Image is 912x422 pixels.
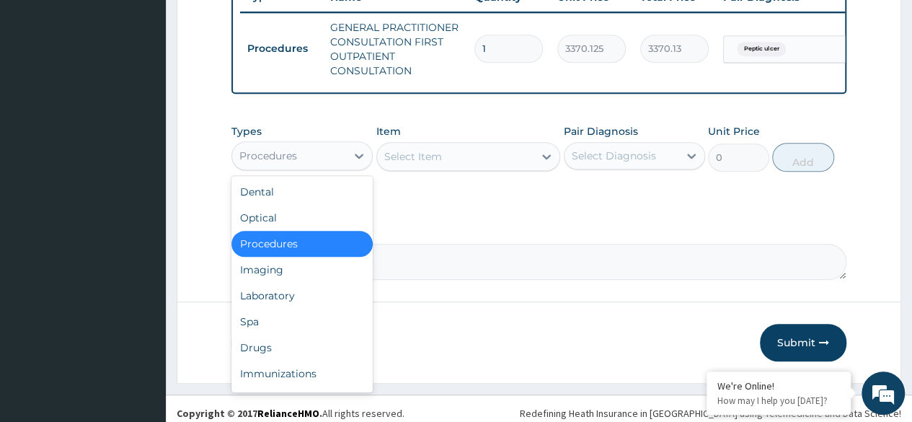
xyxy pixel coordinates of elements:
[737,42,786,56] span: Peptic ulcer
[231,126,262,138] label: Types
[760,324,846,361] button: Submit
[231,361,373,387] div: Immunizations
[323,13,467,85] td: GENERAL PRACTITIONER CONSULTATION FIRST OUTPATIENT CONSULTATION
[572,149,656,163] div: Select Diagnosis
[520,406,901,421] div: Redefining Heath Insurance in [GEOGRAPHIC_DATA] using Telemedicine and Data Science!
[564,124,638,139] label: Pair Diagnosis
[7,274,275,325] textarea: Type your message and hit 'Enter'
[231,335,373,361] div: Drugs
[231,224,846,236] label: Comment
[231,231,373,257] div: Procedures
[772,143,833,172] button: Add
[231,179,373,205] div: Dental
[231,283,373,309] div: Laboratory
[75,81,242,100] div: Chat with us now
[257,407,319,420] a: RelianceHMO
[236,7,271,42] div: Minimize live chat window
[384,149,442,164] div: Select Item
[231,205,373,231] div: Optical
[717,379,840,392] div: We're Online!
[177,407,322,420] strong: Copyright © 2017 .
[240,35,323,62] td: Procedures
[376,124,401,139] label: Item
[717,395,840,407] p: How may I help you today?
[27,72,58,108] img: d_794563401_company_1708531726252_794563401
[231,309,373,335] div: Spa
[239,149,297,163] div: Procedures
[231,257,373,283] div: Imaging
[84,122,199,268] span: We're online!
[231,387,373,413] div: Others
[708,124,760,139] label: Unit Price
